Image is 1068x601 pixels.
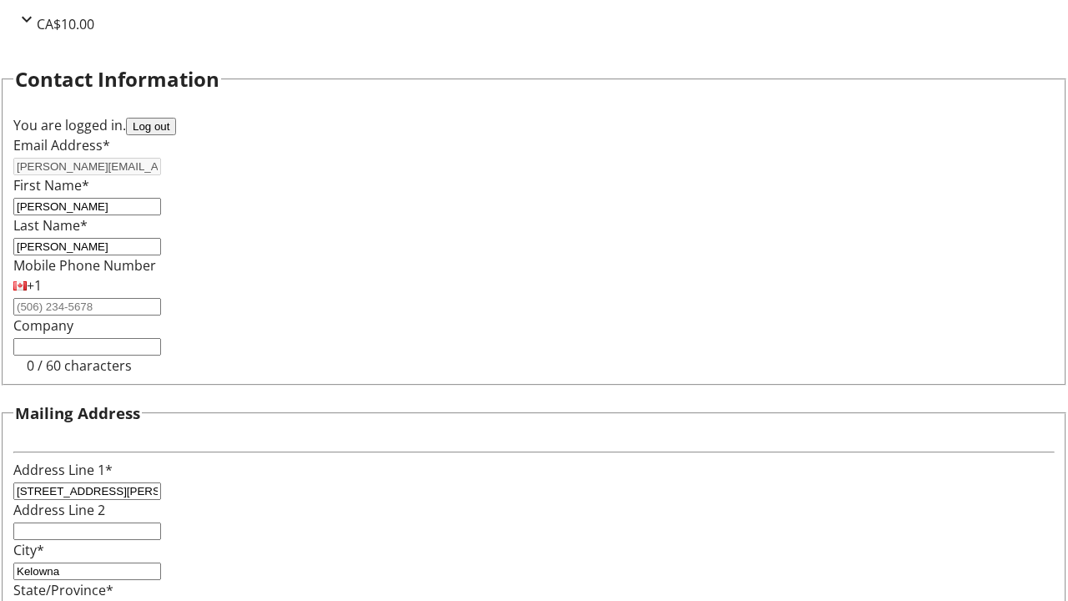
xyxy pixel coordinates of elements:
[13,298,161,316] input: (506) 234-5678
[13,256,156,275] label: Mobile Phone Number
[27,356,132,375] tr-character-limit: 0 / 60 characters
[13,482,161,500] input: Address
[126,118,176,135] button: Log out
[13,581,113,599] label: State/Province*
[13,316,73,335] label: Company
[13,115,1055,135] div: You are logged in.
[15,402,140,425] h3: Mailing Address
[13,216,88,235] label: Last Name*
[15,64,219,94] h2: Contact Information
[13,563,161,580] input: City
[13,501,105,519] label: Address Line 2
[13,461,113,479] label: Address Line 1*
[13,176,89,194] label: First Name*
[37,15,94,33] span: CA$10.00
[13,136,110,154] label: Email Address*
[13,541,44,559] label: City*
